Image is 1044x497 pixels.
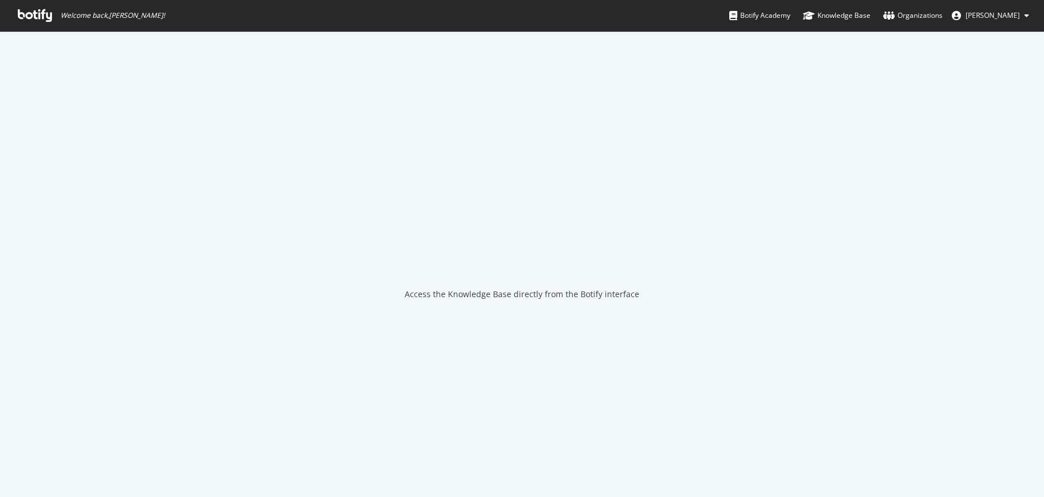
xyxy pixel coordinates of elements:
div: Organizations [883,10,943,21]
span: Welcome back, [PERSON_NAME] ! [61,11,165,20]
div: Knowledge Base [803,10,870,21]
div: Botify Academy [729,10,790,21]
div: animation [481,229,564,270]
span: Brad Haws [966,10,1020,20]
div: Access the Knowledge Base directly from the Botify interface [405,289,639,300]
button: [PERSON_NAME] [943,6,1038,25]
